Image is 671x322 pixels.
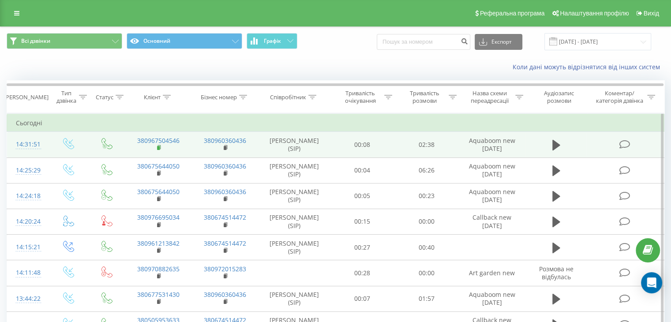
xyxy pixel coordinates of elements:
div: Тип дзвінка [56,90,76,105]
span: Розмова не відбулась [539,265,574,281]
td: [PERSON_NAME] (SIP) [259,209,330,234]
a: 380674514472 [204,213,246,221]
div: 14:11:48 [16,264,39,281]
div: Статус [96,94,113,101]
div: [PERSON_NAME] [4,94,49,101]
a: 380961213842 [137,239,180,247]
div: Open Intercom Messenger [641,272,662,293]
td: Callback new [DATE] [458,209,525,234]
a: 380972015283 [204,265,246,273]
a: 380677531430 [137,290,180,299]
div: 14:31:51 [16,136,39,153]
div: Назва схеми переадресації [467,90,513,105]
td: 00:05 [330,183,394,209]
div: Тривалість розмови [402,90,446,105]
td: [PERSON_NAME] (SIP) [259,286,330,311]
td: Сьогодні [7,114,664,132]
span: Реферальна програма [480,10,545,17]
td: Aquaboom new [DATE] [458,157,525,183]
td: 00:00 [394,260,458,286]
div: Клієнт [144,94,161,101]
div: Аудіозапис розмови [533,90,585,105]
button: Всі дзвінки [7,33,122,49]
td: 00:27 [330,235,394,260]
td: Aquaboom new [DATE] [458,132,525,157]
td: 00:00 [394,209,458,234]
button: Основний [127,33,242,49]
div: 13:44:22 [16,290,39,307]
div: 14:24:18 [16,187,39,205]
a: 380960360436 [204,162,246,170]
td: [PERSON_NAME] (SIP) [259,235,330,260]
a: 380675644050 [137,162,180,170]
button: Графік [247,33,297,49]
a: 380674514472 [204,239,246,247]
a: 380970882635 [137,265,180,273]
div: 14:25:29 [16,162,39,179]
a: 380960360436 [204,187,246,196]
td: 00:23 [394,183,458,209]
td: 00:08 [330,132,394,157]
td: 00:04 [330,157,394,183]
td: 02:38 [394,132,458,157]
td: Аrt garden new [458,260,525,286]
div: 14:20:24 [16,213,39,230]
div: Тривалість очікування [338,90,382,105]
td: 00:40 [394,235,458,260]
td: Aquaboom new [DATE] [458,286,525,311]
a: 380967504546 [137,136,180,145]
input: Пошук за номером [377,34,470,50]
td: 00:28 [330,260,394,286]
span: Налаштування профілю [560,10,629,17]
a: 380960360436 [204,290,246,299]
span: Вихід [644,10,659,17]
div: Бізнес номер [201,94,237,101]
td: [PERSON_NAME] (SIP) [259,183,330,209]
div: Коментар/категорія дзвінка [593,90,645,105]
span: Всі дзвінки [21,37,50,45]
td: [PERSON_NAME] (SIP) [259,132,330,157]
button: Експорт [475,34,522,50]
td: 06:26 [394,157,458,183]
span: Графік [264,38,281,44]
td: 01:57 [394,286,458,311]
td: 00:15 [330,209,394,234]
td: [PERSON_NAME] (SIP) [259,157,330,183]
div: Співробітник [270,94,306,101]
a: 380960360436 [204,136,246,145]
a: 380675644050 [137,187,180,196]
td: Aquaboom new [DATE] [458,183,525,209]
div: 14:15:21 [16,239,39,256]
a: Коли дані можуть відрізнятися вiд інших систем [513,63,664,71]
td: 00:07 [330,286,394,311]
a: 380976695034 [137,213,180,221]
